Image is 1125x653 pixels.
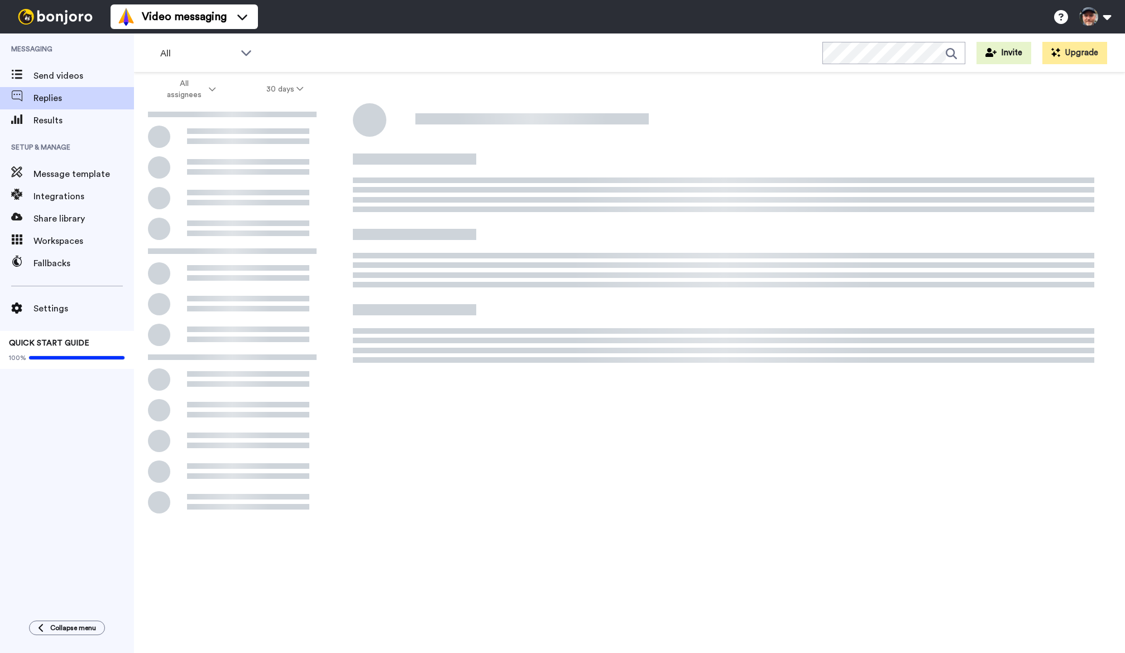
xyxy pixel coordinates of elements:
button: Invite [976,42,1031,64]
span: Settings [33,302,134,315]
button: All assignees [136,74,241,105]
span: All [160,47,235,60]
span: QUICK START GUIDE [9,339,89,347]
span: Results [33,114,134,127]
span: Send videos [33,69,134,83]
span: Integrations [33,190,134,203]
img: vm-color.svg [117,8,135,26]
span: All assignees [161,78,207,100]
span: Share library [33,212,134,225]
span: Video messaging [142,9,227,25]
span: 100% [9,353,26,362]
img: bj-logo-header-white.svg [13,9,97,25]
span: Fallbacks [33,257,134,270]
button: 30 days [241,79,329,99]
span: Message template [33,167,134,181]
span: Collapse menu [50,623,96,632]
button: Collapse menu [29,621,105,635]
button: Upgrade [1042,42,1107,64]
span: Replies [33,92,134,105]
span: Workspaces [33,234,134,248]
